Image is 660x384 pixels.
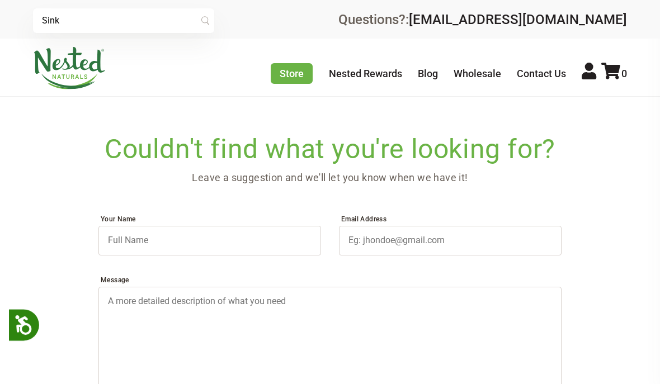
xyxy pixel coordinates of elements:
div: Questions?: [338,13,627,26]
img: Nested Naturals [33,47,106,89]
a: Wholesale [454,68,501,79]
input: Eg: jhondoe@gmail.com [339,226,562,255]
h2: Couldn't find what you're looking for? [55,137,605,162]
a: 0 [601,68,627,79]
a: Store [271,63,313,84]
p: Leave a suggestion and we'll let you know when we have it! [55,170,605,186]
a: Blog [418,68,438,79]
a: [EMAIL_ADDRESS][DOMAIN_NAME] [409,12,627,27]
label: Your Name [98,212,321,226]
span: 0 [621,68,627,79]
label: Message [98,273,562,287]
a: Contact Us [517,68,566,79]
label: Email Address [339,212,562,226]
input: Try "Sleeping" [33,8,214,33]
input: Full Name [98,226,321,255]
a: Nested Rewards [329,68,402,79]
